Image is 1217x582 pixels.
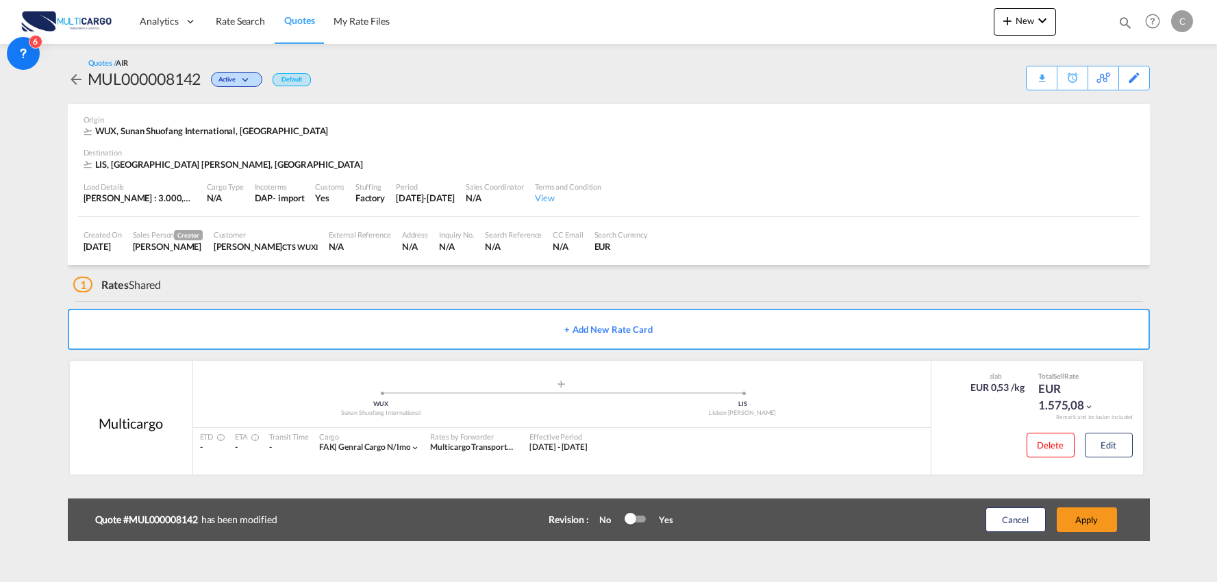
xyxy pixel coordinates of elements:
div: Multicargo [99,414,162,433]
span: Rates [101,278,129,291]
span: - [200,442,203,452]
span: Sell [1053,372,1064,380]
span: - [235,442,238,452]
div: has been modified [95,509,506,530]
div: Total Rate [1038,371,1107,381]
div: EUR [594,240,649,253]
button: + Add New Rate Card [68,309,1150,350]
md-icon: icon-chevron-down [410,443,420,453]
div: Cesar Teixeira [133,240,203,253]
div: MUL000008142 [88,68,201,90]
button: Cancel [986,507,1046,532]
span: New [999,15,1051,26]
div: Yes [645,514,673,526]
div: Sales Person [133,229,203,240]
div: External Reference [329,229,391,240]
md-icon: icon-arrow-left [68,71,84,88]
div: Revision : [549,513,589,527]
div: Address [402,229,428,240]
div: ETD [200,431,222,442]
div: Factory Stuffing [355,192,385,204]
div: Change Status Here [201,68,266,90]
md-icon: icon-download [1033,68,1050,79]
div: genral cargo n/imo [319,442,411,453]
div: [PERSON_NAME] : 3.000,00 KG | Volumetric Wt : 71,67 KG [84,192,196,204]
b: Quote #MUL000008142 [95,513,201,527]
md-icon: icon-chevron-down [1034,12,1051,29]
div: icon-arrow-left [68,68,88,90]
md-icon: Estimated Time Of Arrival [247,433,255,442]
div: Multicargo Transportes e Logistica [430,442,516,453]
div: WUX, Sunan Shuofang International, South America [84,125,332,137]
span: Analytics [140,14,179,28]
div: C [1171,10,1193,32]
button: Edit [1085,433,1133,457]
span: CTS WUXI [282,242,317,251]
div: Yes [315,192,344,204]
span: Rate Search [216,15,265,27]
div: N/A [485,240,542,253]
button: Delete [1027,433,1075,457]
span: AIR [116,58,128,67]
div: 05 Dec 2023 - 17 Sep 2025 [529,442,588,453]
div: Cargo [319,431,421,442]
div: CC Email [553,229,583,240]
div: - import [273,192,304,204]
span: [DATE] - [DATE] [529,442,588,452]
span: FAK [319,442,339,452]
div: No [592,514,625,526]
md-icon: icon-plus 400-fg [999,12,1016,29]
div: ETA [235,431,255,442]
div: LIS [562,400,924,409]
div: Created On [84,229,122,240]
div: Stuffing [355,181,385,192]
div: Quote PDF is not available at this time [1033,66,1050,79]
md-icon: icon-magnify [1118,15,1133,30]
button: icon-plus 400-fgNewicon-chevron-down [994,8,1056,36]
div: Quotes /AIR [88,58,128,68]
div: Cargo Type [207,181,244,192]
div: Period [396,181,455,192]
div: Terms and Condition [535,181,601,192]
div: Default [273,73,310,86]
div: Customer [214,229,318,240]
div: MILLIE ZHU [214,240,318,253]
md-icon: Estimated Time Of Departure [213,433,221,442]
div: 17 Sep 2025 [396,192,455,204]
span: WUX, Sunan Shuofang International, [GEOGRAPHIC_DATA] [95,125,329,136]
span: | [334,442,337,452]
div: Rates by Forwarder [430,431,516,442]
div: Remark and Inclusion included [1046,414,1143,421]
div: Shared [73,277,162,292]
div: N/A [402,240,428,253]
div: Search Currency [594,229,649,240]
div: Origin [84,114,1134,125]
md-icon: icon-chevron-down [239,77,255,84]
div: Search Reference [485,229,542,240]
div: N/A [466,192,524,204]
div: N/A [207,192,244,204]
span: Active [218,75,238,88]
div: N/A [439,240,474,253]
img: 82db67801a5411eeacfdbd8acfa81e61.png [21,6,113,37]
div: - [269,442,309,453]
div: N/A [329,240,391,253]
span: My Rate Files [334,15,390,27]
div: Inquiry No. [439,229,474,240]
span: Help [1141,10,1164,33]
md-icon: assets/icons/custom/roll-o-plane.svg [553,381,570,388]
div: EUR 0,53 /kg [970,381,1025,394]
div: Sales Coordinator [466,181,524,192]
div: Load Details [84,181,196,192]
div: DAP [255,192,273,204]
div: Destination [84,147,1134,157]
span: 1 [73,277,93,292]
div: Effective Period [529,431,588,442]
span: Quotes [284,14,314,26]
div: Lisbon [PERSON_NAME] [562,409,924,418]
div: Sunan Shuofang International [200,409,562,418]
div: LIS, Lisbon Portela, Europe [84,158,367,170]
div: EUR 1.575,08 [1038,381,1107,414]
button: Apply [1057,507,1117,532]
